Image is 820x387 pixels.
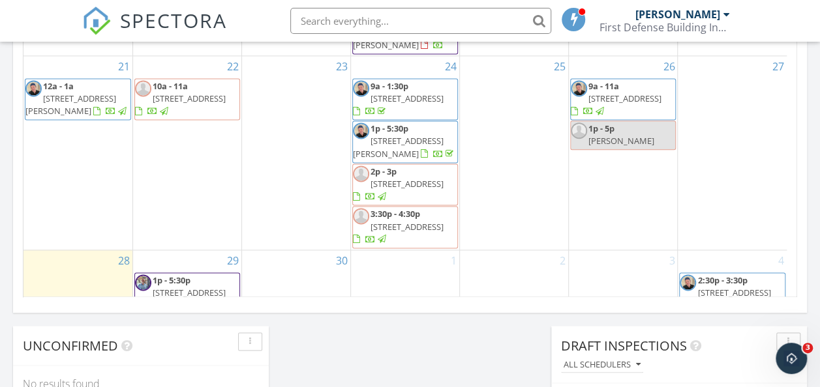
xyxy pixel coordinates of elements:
img: unnamed.jpg [135,274,151,291]
span: [STREET_ADDRESS] [697,287,770,298]
span: Draft Inspections [561,336,687,354]
a: 10a - 11a [STREET_ADDRESS] [135,80,226,117]
a: Go to September 28, 2025 [115,250,132,271]
span: Unconfirmed [23,336,118,354]
span: 10a - 11a [153,80,188,92]
td: Go to September 26, 2025 [569,55,678,250]
a: 2:30p - 3:30p [STREET_ADDRESS] [679,272,785,315]
div: [PERSON_NAME] [635,8,720,21]
a: Go to September 23, 2025 [333,56,350,77]
img: selfie.png [571,80,587,96]
a: 2p - 3p [STREET_ADDRESS] [353,165,444,202]
a: Go to September 27, 2025 [770,56,787,77]
a: 1p - 5:30p [STREET_ADDRESS][PERSON_NAME] [353,122,456,159]
span: 3:30p - 4:30p [371,208,420,220]
a: Go to September 21, 2025 [115,56,132,77]
a: 9a - 1:30p [STREET_ADDRESS] [352,78,458,121]
td: Go to September 23, 2025 [241,55,350,250]
td: Go to September 30, 2025 [241,250,350,315]
span: 12a - 1a [43,80,74,92]
a: 6:45p - 10:45p [STREET_ADDRESS][PERSON_NAME][PERSON_NAME] [353,1,444,51]
span: 2:30p - 3:30p [697,274,747,286]
a: Go to September 25, 2025 [551,56,568,77]
td: Go to October 1, 2025 [350,250,459,315]
td: Go to September 29, 2025 [132,250,241,315]
a: Go to October 1, 2025 [448,250,459,271]
span: [STREET_ADDRESS][PERSON_NAME] [25,93,116,117]
button: All schedulers [561,356,643,373]
span: SPECTORA [120,7,227,34]
img: selfie.png [353,80,369,96]
a: 2:30p - 3:30p [STREET_ADDRESS] [680,274,770,311]
span: [STREET_ADDRESS][PERSON_NAME] [353,135,444,159]
span: [STREET_ADDRESS] [153,93,226,104]
a: Go to September 24, 2025 [442,56,459,77]
iframe: Intercom live chat [776,343,807,374]
span: [PERSON_NAME] [588,135,654,147]
span: 2p - 3p [371,165,397,177]
a: Go to September 29, 2025 [224,250,241,271]
a: Go to September 30, 2025 [333,250,350,271]
a: 1p - 5:30p [STREET_ADDRESS][PERSON_NAME] [352,121,458,163]
img: default-user-f0147aede5fd5fa78ca7ade42f37bd4542148d508eef1c3d3ea960f66861d68b.jpg [571,122,587,139]
td: Go to October 4, 2025 [678,250,787,315]
a: Go to September 26, 2025 [660,56,677,77]
td: Go to September 27, 2025 [678,55,787,250]
a: 3:30p - 4:30p [STREET_ADDRESS] [352,206,458,248]
span: [STREET_ADDRESS] [371,221,444,233]
a: 9a - 1:30p [STREET_ADDRESS] [353,80,444,117]
img: selfie.png [680,274,696,291]
img: default-user-f0147aede5fd5fa78ca7ade42f37bd4542148d508eef1c3d3ea960f66861d68b.jpg [353,208,369,224]
a: 12a - 1a [STREET_ADDRESS][PERSON_NAME] [25,80,129,117]
a: 1p - 5:30p [STREET_ADDRESS] [135,274,226,311]
img: The Best Home Inspection Software - Spectora [82,7,111,35]
span: [STREET_ADDRESS] [371,178,444,190]
td: Go to October 2, 2025 [460,250,569,315]
span: [STREET_ADDRESS] [371,93,444,104]
a: Go to October 2, 2025 [557,250,568,271]
td: Go to September 28, 2025 [23,250,132,315]
td: Go to September 24, 2025 [350,55,459,250]
td: Go to October 3, 2025 [569,250,678,315]
td: Go to September 21, 2025 [23,55,132,250]
span: 1p - 5:30p [371,122,408,134]
span: 1p - 5p [588,122,615,134]
a: 9a - 11a [STREET_ADDRESS] [570,78,676,121]
a: 1p - 5:30p [STREET_ADDRESS] [134,272,240,315]
img: selfie.png [25,80,42,96]
a: Go to October 4, 2025 [776,250,787,271]
span: 3 [802,343,813,353]
span: [STREET_ADDRESS] [153,287,226,298]
a: SPECTORA [82,18,227,45]
a: 2p - 3p [STREET_ADDRESS] [352,164,458,206]
td: Go to September 22, 2025 [132,55,241,250]
a: Go to September 22, 2025 [224,56,241,77]
a: 9a - 11a [STREET_ADDRESS] [571,80,661,117]
span: 1p - 5:30p [153,274,190,286]
a: 3:30p - 4:30p [STREET_ADDRESS] [353,208,444,244]
span: [STREET_ADDRESS] [588,93,661,104]
input: Search everything... [290,8,551,34]
a: Go to October 3, 2025 [666,250,677,271]
span: [STREET_ADDRESS][PERSON_NAME][PERSON_NAME] [353,14,444,50]
img: selfie.png [353,122,369,139]
span: 9a - 11a [588,80,619,92]
div: First Defense Building Inspection [599,21,729,34]
span: 9a - 1:30p [371,80,408,92]
td: Go to September 25, 2025 [460,55,569,250]
div: All schedulers [564,360,641,369]
a: 12a - 1a [STREET_ADDRESS][PERSON_NAME] [25,78,131,121]
img: default-user-f0147aede5fd5fa78ca7ade42f37bd4542148d508eef1c3d3ea960f66861d68b.jpg [135,80,151,96]
img: default-user-f0147aede5fd5fa78ca7ade42f37bd4542148d508eef1c3d3ea960f66861d68b.jpg [353,165,369,182]
a: 10a - 11a [STREET_ADDRESS] [134,78,240,121]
